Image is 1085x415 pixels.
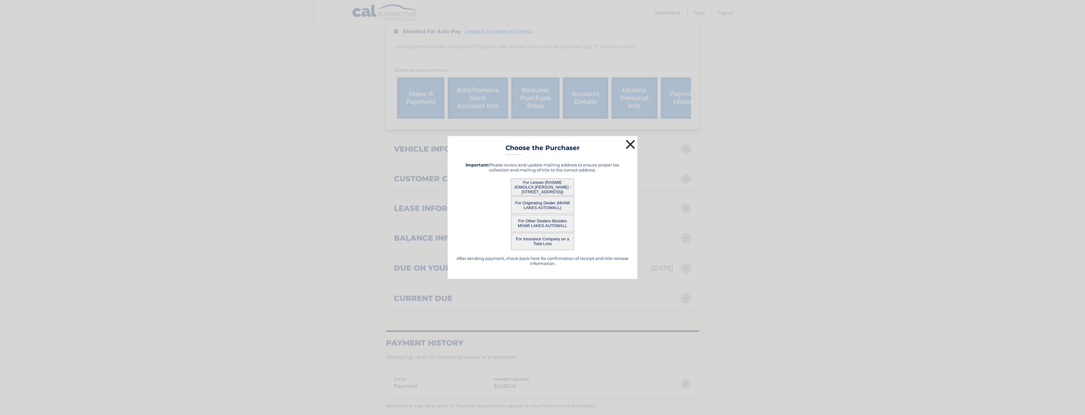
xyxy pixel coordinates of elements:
[456,162,629,172] h5: Please review and update mailing address to ensure proper tax collection and mailing of title to ...
[456,256,629,266] h5: After sending payment, check back here for confirmation of receipt and title release information.
[624,138,637,151] button: ×
[466,162,489,167] strong: Important:
[511,233,574,250] button: For Insurance Company on a Total Loss
[506,144,580,155] h3: Choose the Purchaser
[511,215,574,232] button: For Other Dealers Besides MIAMI LAKES AUTOMALL
[511,178,574,196] button: For Lessee (RASMIE JOMOLCA [PERSON_NAME] - [STREET_ADDRESS])
[511,196,574,214] button: For Originating Dealer (MIAMI LAKES AUTOMALL)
